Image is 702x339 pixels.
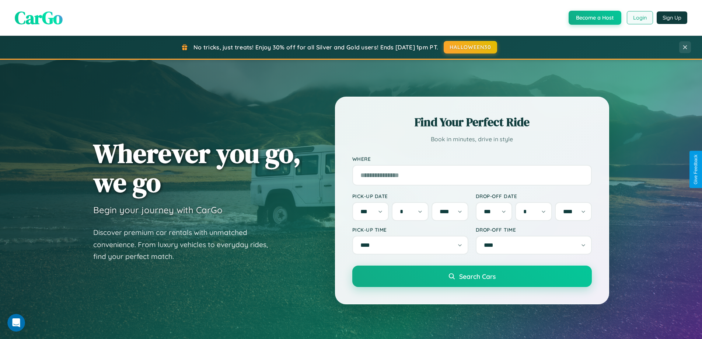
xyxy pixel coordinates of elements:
[352,114,592,130] h2: Find Your Perfect Ride
[93,226,277,263] p: Discover premium car rentals with unmatched convenience. From luxury vehicles to everyday rides, ...
[569,11,621,25] button: Become a Host
[93,139,301,197] h1: Wherever you go, we go
[476,193,592,199] label: Drop-off Date
[93,204,223,215] h3: Begin your journey with CarGo
[7,314,25,332] iframe: Intercom live chat
[352,266,592,287] button: Search Cars
[444,41,497,53] button: HALLOWEEN30
[352,156,592,162] label: Where
[657,11,687,24] button: Sign Up
[476,226,592,233] label: Drop-off Time
[15,6,63,30] span: CarGo
[352,226,468,233] label: Pick-up Time
[193,44,438,51] span: No tricks, just treats! Enjoy 30% off for all Silver and Gold users! Ends [DATE] 1pm PT.
[352,134,592,145] p: Book in minutes, drive in style
[627,11,653,24] button: Login
[352,193,468,199] label: Pick-up Date
[693,155,698,184] div: Give Feedback
[459,272,496,280] span: Search Cars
